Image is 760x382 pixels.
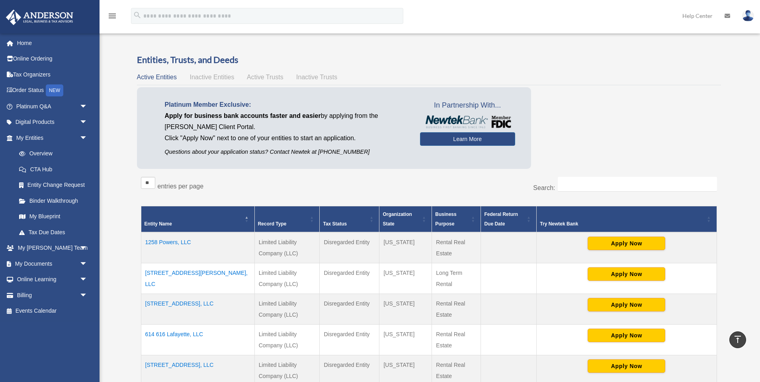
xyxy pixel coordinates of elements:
[80,272,96,288] span: arrow_drop_down
[80,256,96,272] span: arrow_drop_down
[432,206,481,233] th: Business Purpose: Activate to sort
[254,232,320,263] td: Limited Liability Company (LLC)
[6,51,100,67] a: Online Ordering
[6,303,100,319] a: Events Calendar
[742,10,754,22] img: User Pic
[247,74,283,80] span: Active Trusts
[481,206,537,233] th: Federal Return Due Date: Activate to sort
[296,74,337,80] span: Inactive Trusts
[80,287,96,304] span: arrow_drop_down
[141,263,254,294] td: [STREET_ADDRESS][PERSON_NAME], LLC
[254,325,320,355] td: Limited Liability Company (LLC)
[141,325,254,355] td: 614 616 Lafayette, LLC
[165,147,408,157] p: Questions about your application status? Contact Newtek at [PHONE_NUMBER]
[165,133,408,144] p: Click "Apply Now" next to one of your entities to start an application.
[258,221,287,227] span: Record Type
[320,325,379,355] td: Disregarded Entity
[729,331,746,348] a: vertical_align_top
[588,329,665,342] button: Apply Now
[6,98,100,114] a: Platinum Q&Aarrow_drop_down
[6,82,100,99] a: Order StatusNEW
[6,114,100,130] a: Digital Productsarrow_drop_down
[733,335,742,344] i: vertical_align_top
[420,99,515,112] span: In Partnership With...
[145,221,172,227] span: Entity Name
[133,11,142,20] i: search
[320,263,379,294] td: Disregarded Entity
[46,84,63,96] div: NEW
[254,263,320,294] td: Limited Liability Company (LLC)
[165,99,408,110] p: Platinum Member Exclusive:
[165,110,408,133] p: by applying from the [PERSON_NAME] Client Portal.
[6,130,96,146] a: My Entitiesarrow_drop_down
[80,114,96,131] span: arrow_drop_down
[6,287,100,303] a: Billingarrow_drop_down
[588,359,665,373] button: Apply Now
[588,267,665,281] button: Apply Now
[254,294,320,325] td: Limited Liability Company (LLC)
[379,294,432,325] td: [US_STATE]
[435,212,456,227] span: Business Purpose
[588,298,665,311] button: Apply Now
[158,183,204,190] label: entries per page
[432,263,481,294] td: Long Term Rental
[379,263,432,294] td: [US_STATE]
[323,221,347,227] span: Tax Status
[533,184,555,191] label: Search:
[424,116,511,128] img: NewtekBankLogoSM.png
[6,35,100,51] a: Home
[4,10,76,25] img: Anderson Advisors Platinum Portal
[383,212,412,227] span: Organization State
[190,74,234,80] span: Inactive Entities
[254,206,320,233] th: Record Type: Activate to sort
[80,130,96,146] span: arrow_drop_down
[107,11,117,21] i: menu
[320,294,379,325] td: Disregarded Entity
[11,161,96,177] a: CTA Hub
[11,193,96,209] a: Binder Walkthrough
[165,112,321,119] span: Apply for business bank accounts faster and easier
[137,54,721,66] h3: Entities, Trusts, and Deeds
[6,272,100,288] a: Online Learningarrow_drop_down
[80,98,96,115] span: arrow_drop_down
[320,232,379,263] td: Disregarded Entity
[6,240,100,256] a: My [PERSON_NAME] Teamarrow_drop_down
[80,240,96,257] span: arrow_drop_down
[432,325,481,355] td: Rental Real Estate
[11,146,92,162] a: Overview
[6,67,100,82] a: Tax Organizers
[107,14,117,21] a: menu
[11,177,96,193] a: Entity Change Request
[588,237,665,250] button: Apply Now
[6,256,100,272] a: My Documentsarrow_drop_down
[420,132,515,146] a: Learn More
[141,206,254,233] th: Entity Name: Activate to invert sorting
[432,232,481,263] td: Rental Real Estate
[379,232,432,263] td: [US_STATE]
[141,294,254,325] td: [STREET_ADDRESS], LLC
[137,74,177,80] span: Active Entities
[141,232,254,263] td: 1258 Powers, LLC
[432,294,481,325] td: Rental Real Estate
[484,212,518,227] span: Federal Return Due Date
[11,224,96,240] a: Tax Due Dates
[320,206,379,233] th: Tax Status: Activate to sort
[540,219,704,229] div: Try Newtek Bank
[379,206,432,233] th: Organization State: Activate to sort
[379,325,432,355] td: [US_STATE]
[537,206,717,233] th: Try Newtek Bank : Activate to sort
[11,209,96,225] a: My Blueprint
